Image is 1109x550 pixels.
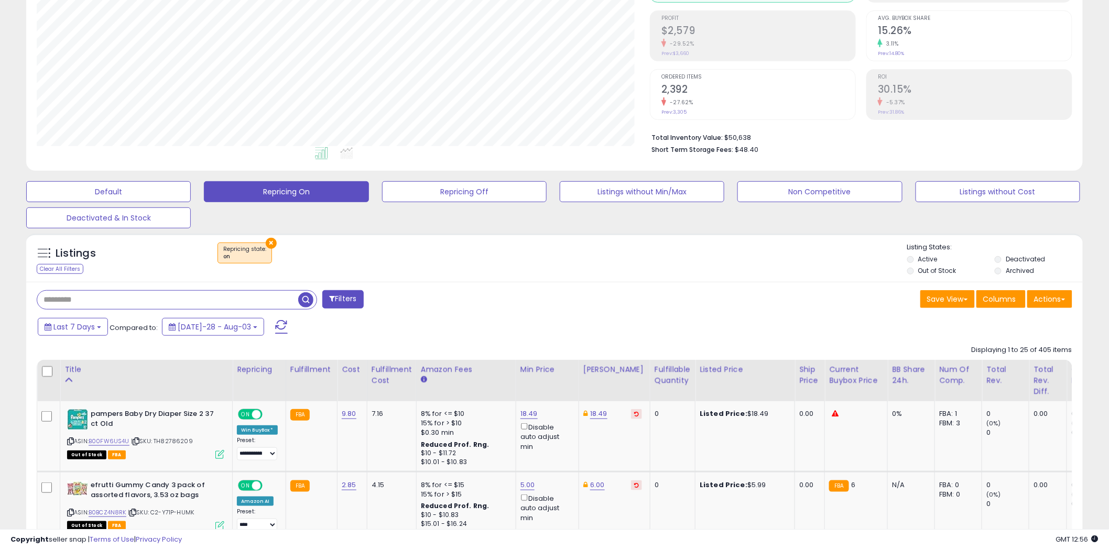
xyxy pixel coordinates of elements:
div: Num of Comp. [939,364,977,386]
button: × [266,238,277,249]
span: | SKU: C2-Y71P-HUMK [128,508,194,516]
div: 0.00 [799,409,817,419]
label: Deactivated [1006,255,1045,263]
span: ON [239,481,252,490]
div: $18.49 [700,409,787,419]
div: FBM: 0 [939,490,974,499]
small: (0%) [1071,419,1086,427]
small: Prev: 31.86% [878,109,904,115]
b: Reduced Prof. Rng. [421,440,490,449]
button: [DATE]-28 - Aug-03 [162,318,264,336]
div: 8% for <= $10 [421,409,508,419]
div: on [223,253,266,260]
span: | SKU: TH82786209 [131,437,193,445]
small: Amazon Fees. [421,375,427,384]
span: OFF [261,410,278,419]
div: FBA: 1 [939,409,974,419]
span: Profit [661,16,855,21]
small: 3.11% [883,40,899,48]
h2: $2,579 [661,25,855,39]
b: Short Term Storage Fees: [651,145,733,154]
button: Listings without Cost [916,181,1080,202]
span: [DATE]-28 - Aug-03 [178,322,251,332]
label: Archived [1006,266,1034,275]
button: Columns [976,290,1026,308]
div: Listed Price [700,364,790,375]
span: $48.40 [735,145,758,155]
div: [PERSON_NAME] [583,364,646,375]
a: 2.85 [342,480,356,490]
button: Last 7 Days [38,318,108,336]
span: ROI [878,74,1072,80]
div: 15% for > $15 [421,490,508,499]
div: Amazon Fees [421,364,512,375]
div: ASIN: [67,409,224,458]
div: 4.15 [372,480,408,490]
div: 8% for <= $15 [421,480,508,490]
button: Filters [322,290,363,309]
div: Min Price [520,364,574,375]
small: (0%) [986,490,1001,499]
h2: 2,392 [661,83,855,97]
strong: Copyright [10,534,49,544]
button: Repricing Off [382,181,547,202]
div: seller snap | | [10,535,182,545]
div: BB Share 24h. [892,364,930,386]
span: Columns [983,294,1016,304]
div: Displaying 1 to 25 of 405 items [972,345,1072,355]
div: 0.00 [1034,409,1059,419]
div: 0 [986,409,1029,419]
h2: 15.26% [878,25,1072,39]
div: N/A [892,480,927,490]
div: 0 [655,409,687,419]
div: 0 [986,428,1029,437]
div: Disable auto adjust min [520,421,571,452]
div: $10 - $11.72 [421,449,508,458]
div: $0.30 min [421,428,508,437]
a: 6.00 [590,480,605,490]
b: Reduced Prof. Rng. [421,501,490,510]
a: Privacy Policy [136,534,182,544]
div: Win BuyBox * [237,425,278,435]
div: FBA: 0 [939,480,974,490]
span: Ordered Items [661,74,855,80]
img: 41GXG99JiUL._SL40_.jpg [67,409,88,430]
div: $10 - $10.83 [421,511,508,520]
small: (0%) [986,419,1001,427]
div: 0 [655,480,687,490]
label: Out of Stock [918,266,956,275]
div: Cost [342,364,363,375]
span: ON [239,410,252,419]
button: Save View [920,290,975,308]
div: $5.99 [700,480,787,490]
b: pampers Baby Dry Diaper Size 2 37 ct Old [91,409,218,431]
small: FBA [290,409,310,421]
div: 0% [892,409,927,419]
div: 15% for > $10 [421,419,508,428]
small: Prev: 3,305 [661,109,687,115]
h2: 30.15% [878,83,1072,97]
div: Ship Price [799,364,820,386]
div: 0.00 [799,480,817,490]
span: FBA [108,450,126,459]
small: FBA [290,480,310,492]
div: Total Rev. Diff. [1034,364,1062,397]
img: 51DMFvB5KAL._SL40_.jpg [67,480,88,497]
div: Fulfillable Quantity [655,364,691,386]
span: Repricing state : [223,245,266,261]
div: 7.16 [372,409,408,419]
div: Total Rev. [986,364,1025,386]
small: Prev: $3,660 [661,50,689,57]
small: (0%) [1071,490,1086,499]
div: Amazon AI [237,497,274,506]
span: All listings that are currently out of stock and unavailable for purchase on Amazon [67,450,106,459]
div: Title [64,364,228,375]
a: 5.00 [520,480,535,490]
div: 0 [986,499,1029,509]
button: Non Competitive [737,181,902,202]
label: Active [918,255,938,263]
b: Listed Price: [700,409,747,419]
h5: Listings [56,246,96,261]
div: Fulfillment Cost [372,364,412,386]
div: 0 [986,480,1029,490]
